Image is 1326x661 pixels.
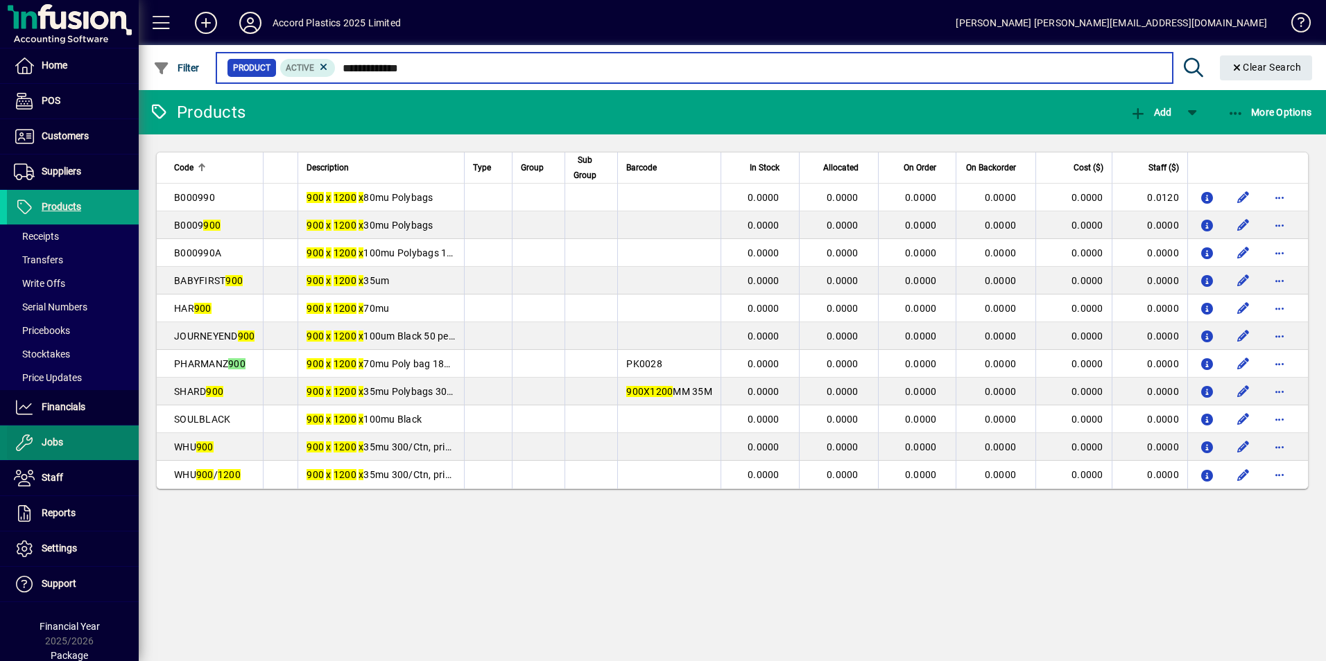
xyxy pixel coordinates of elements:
a: Financials [7,390,139,425]
em: 900 [307,358,324,369]
span: Home [42,60,67,71]
span: Staff ($) [1148,160,1179,175]
em: 1200 [334,303,356,314]
span: B000990 [174,192,215,203]
em: 1200 [334,247,356,258]
em: 1200 [334,441,356,452]
span: 0.0000 [748,358,780,369]
em: 900 [307,386,324,397]
em: x [326,330,331,342]
em: X [644,386,650,397]
span: 0.0000 [748,469,780,480]
span: 0.0000 [827,358,859,369]
span: B0009 [174,220,221,231]
span: 0.0000 [905,414,937,425]
em: 1200 [334,469,356,480]
span: Filter [153,62,200,73]
td: 0.0000 [1035,322,1111,350]
span: POS [42,95,60,106]
button: More options [1268,325,1291,347]
span: Serial Numbers [14,301,87,312]
em: 1200 [334,330,356,342]
span: SOULBLACK [174,414,230,425]
span: Code [174,160,193,175]
span: 0.0000 [905,275,937,286]
span: Financials [42,401,85,412]
span: 0.0000 [748,441,780,452]
span: 0.0000 [748,386,780,397]
div: Code [174,160,255,175]
span: More Options [1228,107,1312,118]
span: Cost ($) [1074,160,1103,175]
td: 0.0000 [1035,267,1111,294]
div: Accord Plastics 2025 Limited [273,12,401,34]
div: Description [307,160,456,175]
em: 900 [194,303,212,314]
a: Settings [7,531,139,566]
span: 0.0000 [748,330,780,342]
span: 100mu Black [307,414,422,425]
button: Edit [1232,353,1255,375]
span: PHARMANZ [174,358,246,369]
span: 0.0000 [905,386,937,397]
em: x [326,386,331,397]
span: PK0028 [626,358,662,369]
span: 0.0000 [985,358,1017,369]
em: x [359,358,363,369]
span: Settings [42,543,77,554]
td: 0.0000 [1035,184,1111,211]
span: 0.0000 [827,220,859,231]
span: 30mu Polybags [307,220,433,231]
span: 0.0000 [827,247,859,258]
td: 0.0000 [1035,350,1111,378]
em: x [326,247,331,258]
mat-chip: Activation Status: Active [280,59,336,77]
button: Edit [1232,436,1255,458]
em: 1200 [334,414,356,425]
span: Customers [42,130,89,141]
em: 900 [196,469,214,480]
div: Sub Group [574,152,609,183]
span: 0.0000 [827,386,859,397]
div: Type [473,160,503,175]
span: 0.0000 [905,303,937,314]
a: Reports [7,496,139,531]
a: Pricebooks [7,319,139,342]
span: 0.0000 [748,192,780,203]
span: Transfers [14,254,63,265]
span: 35mu Polybags 300/Ctn [307,386,472,397]
div: Products [149,101,246,123]
td: 0.0000 [1112,322,1187,350]
span: Jobs [42,437,63,448]
button: Clear [1220,55,1313,80]
span: Reports [42,507,76,518]
td: 0.0000 [1112,239,1187,267]
td: 0.0000 [1112,211,1187,239]
td: 0.0000 [1035,239,1111,267]
span: 0.0000 [748,414,780,425]
span: B000990A [174,247,221,258]
em: 900 [307,330,324,342]
button: More options [1268,436,1291,458]
button: Filter [150,55,203,80]
em: 900 [307,441,324,452]
em: 900 [307,220,324,231]
em: x [326,358,331,369]
span: 0.0000 [748,247,780,258]
button: Add [184,10,228,35]
a: Jobs [7,425,139,460]
span: 0.0000 [985,414,1017,425]
span: 0.0000 [905,469,937,480]
span: 100um Black 50 per bundle [307,330,484,342]
td: 0.0000 [1112,405,1187,433]
span: 100mu Polybags 125/Ctn [307,247,479,258]
em: x [359,386,363,397]
td: 0.0120 [1112,184,1187,211]
button: Edit [1232,242,1255,264]
span: 0.0000 [827,469,859,480]
span: On Backorder [966,160,1016,175]
span: Write Offs [14,278,65,289]
td: 0.0000 [1035,405,1111,433]
span: 70mu [307,303,389,314]
em: 900 [196,441,214,452]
